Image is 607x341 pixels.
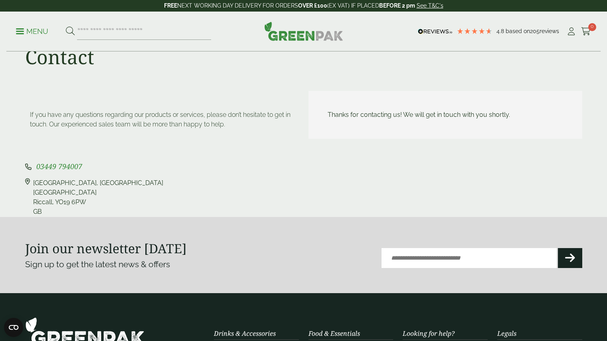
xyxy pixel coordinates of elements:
h1: Contact [25,45,94,69]
button: Open CMP widget [4,318,23,337]
div: Thanks for contacting us! We will get in touch with you shortly. [328,110,563,120]
a: 0 [581,26,591,37]
div: [GEOGRAPHIC_DATA], [GEOGRAPHIC_DATA] [GEOGRAPHIC_DATA] Riccall, YO19 6PW GB [33,178,163,217]
strong: FREE [164,2,177,9]
a: 03449 794007 [36,163,82,171]
span: 03449 794007 [36,162,82,171]
span: 4.8 [496,28,506,34]
span: 0 [588,23,596,31]
strong: OVER £100 [298,2,327,9]
strong: Join our newsletter [DATE] [25,240,187,257]
img: GreenPak Supplies [264,22,343,41]
span: Based on [506,28,530,34]
p: Menu [16,27,48,36]
p: If you have any questions regarding our products or services, please don’t hesitate to get in tou... [30,110,294,129]
a: Menu [16,27,48,35]
strong: BEFORE 2 pm [379,2,415,9]
span: 205 [530,28,540,34]
i: Cart [581,28,591,35]
img: REVIEWS.io [418,29,453,34]
a: See T&C's [417,2,443,9]
div: 4.79 Stars [457,28,492,35]
p: Sign up to get the latest news & offers [25,258,276,271]
span: reviews [540,28,559,34]
i: My Account [566,28,576,35]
